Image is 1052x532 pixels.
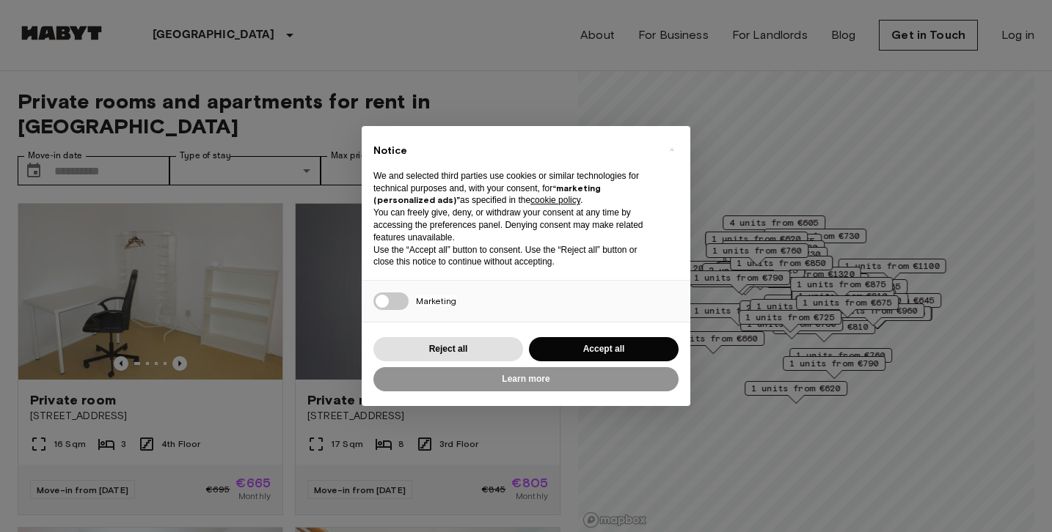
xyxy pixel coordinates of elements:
h2: Notice [373,144,655,158]
span: × [669,141,674,158]
button: Reject all [373,337,523,361]
button: Learn more [373,367,679,391]
button: Close this notice [660,138,683,161]
button: Accept all [529,337,679,361]
span: Marketing [416,295,456,306]
a: cookie policy [530,195,580,205]
strong: “marketing (personalized ads)” [373,182,601,206]
p: We and selected third parties use cookies or similar technologies for technical purposes and, wit... [373,170,655,207]
p: You can freely give, deny, or withdraw your consent at any time by accessing the preferences pane... [373,207,655,243]
p: Use the “Accept all” button to consent. Use the “Reject all” button or close this notice to conti... [373,244,655,269]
